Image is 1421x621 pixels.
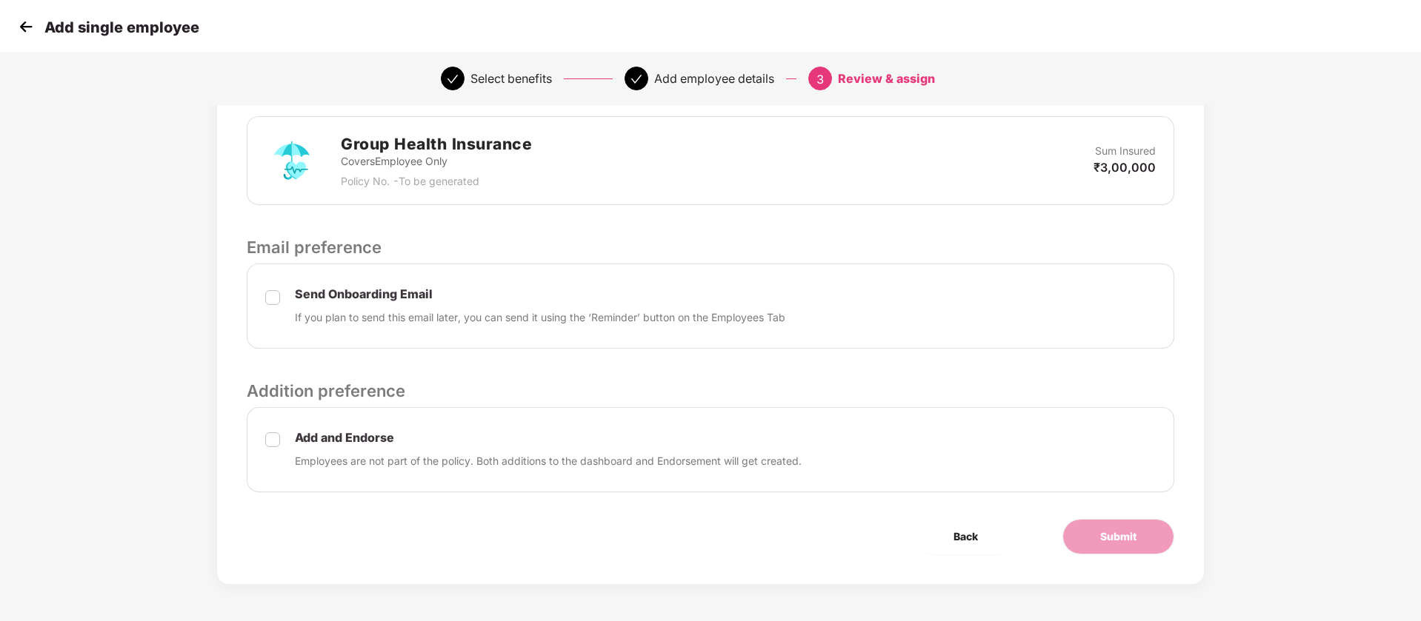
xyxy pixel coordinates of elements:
p: Sum Insured [1095,143,1156,159]
img: svg+xml;base64,PHN2ZyB4bWxucz0iaHR0cDovL3d3dy53My5vcmcvMjAwMC9zdmciIHdpZHRoPSIzMCIgaGVpZ2h0PSIzMC... [15,16,37,38]
p: Covers Employee Only [341,153,532,169]
h2: Group Health Insurance [341,132,532,156]
p: ₹3,00,000 [1094,159,1156,175]
img: svg+xml;base64,PHN2ZyB4bWxucz0iaHR0cDovL3d3dy53My5vcmcvMjAwMC9zdmciIHdpZHRoPSI3MiIgaGVpZ2h0PSI3Mi... [265,134,319,187]
p: Add single employee [44,19,199,36]
button: Back [916,519,1015,554]
p: Addition preference [247,378,1174,403]
p: Employees are not part of the policy. Both additions to the dashboard and Endorsement will get cr... [295,453,802,469]
div: Review & assign [838,67,935,90]
p: If you plan to send this email later, you can send it using the ‘Reminder’ button on the Employee... [295,309,785,326]
span: check [447,73,459,85]
div: Select benefits [470,67,552,90]
p: Email preference [247,235,1174,260]
p: Send Onboarding Email [295,286,785,302]
span: check [630,73,642,85]
p: Policy No. - To be generated [341,173,532,189]
span: 3 [816,72,824,87]
div: Add employee details [654,67,774,90]
button: Submit [1062,519,1174,554]
span: Back [954,528,978,545]
p: Add and Endorse [295,430,802,446]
